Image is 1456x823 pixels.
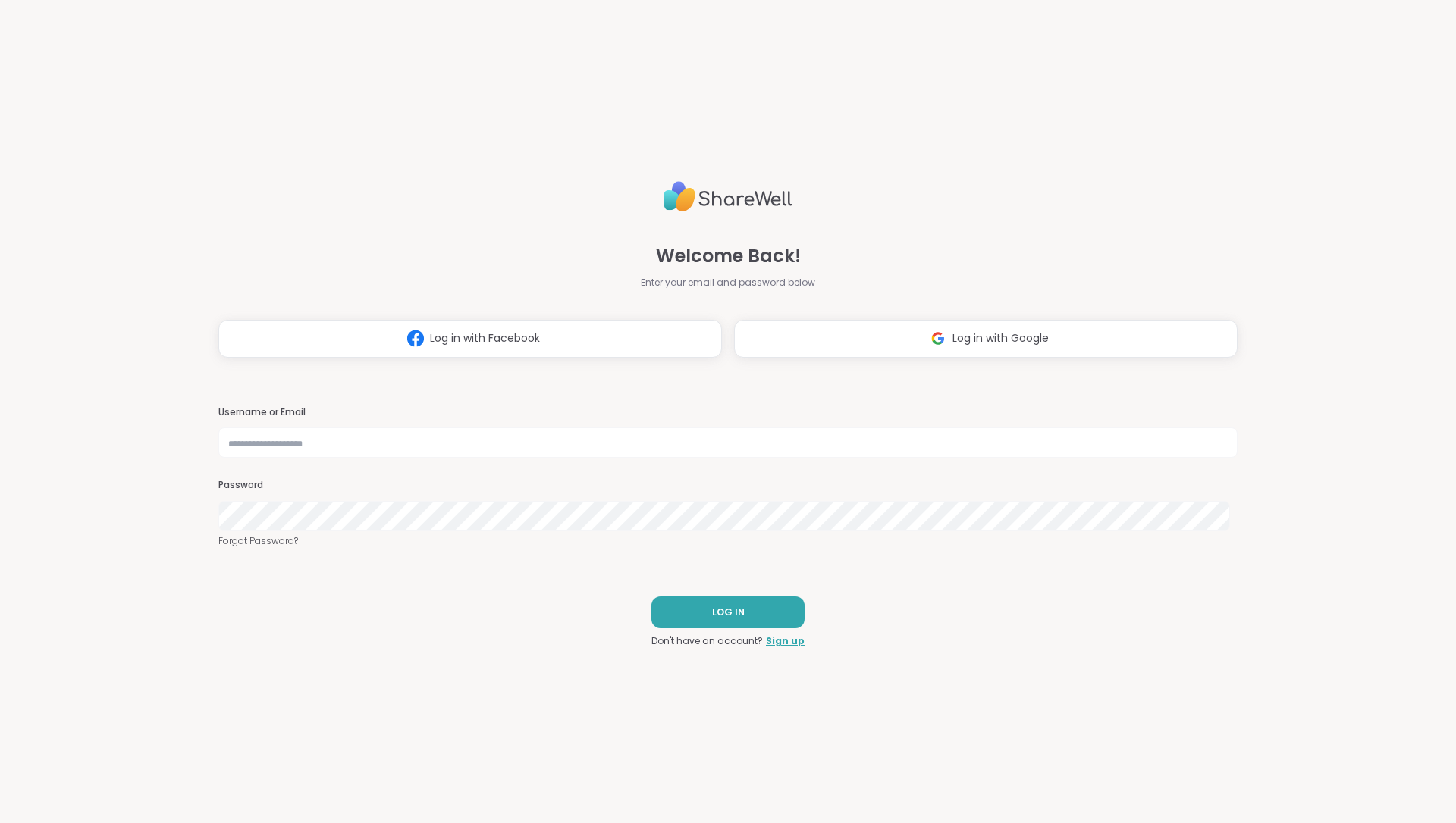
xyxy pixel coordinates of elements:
h3: Password [218,479,1238,492]
span: Welcome Back! [656,243,801,270]
h3: Username or Email [218,406,1238,419]
span: Log in with Facebook [430,330,540,346]
img: ShareWell Logomark [924,324,952,352]
span: LOG IN [712,606,745,619]
img: ShareWell Logo [664,175,792,218]
button: LOG IN [651,596,805,628]
button: Log in with Facebook [218,320,722,358]
span: Enter your email and password below [641,276,815,289]
span: Log in with Google [952,330,1049,346]
button: Log in with Google [734,320,1238,358]
a: Sign up [766,634,805,648]
a: Forgot Password? [218,534,1238,548]
img: ShareWell Logomark [401,324,430,352]
span: Don't have an account? [651,634,763,648]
